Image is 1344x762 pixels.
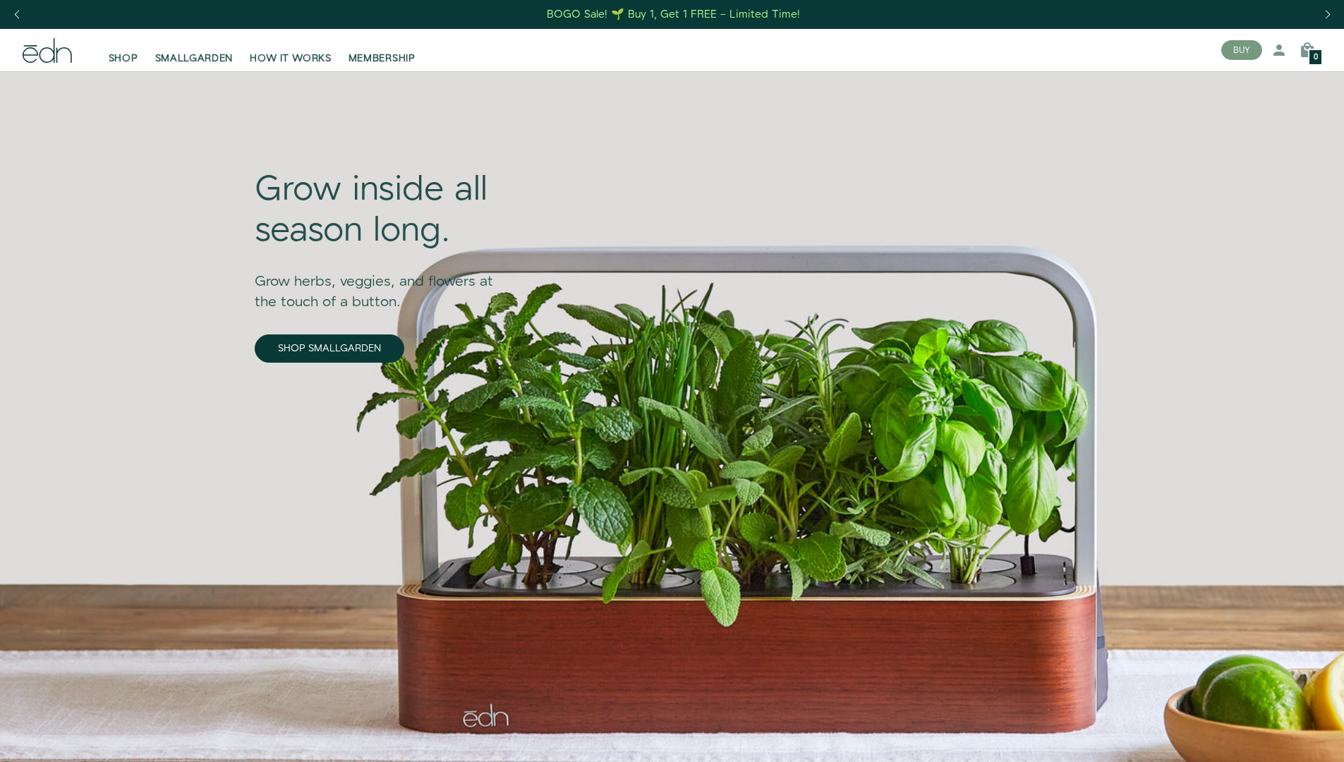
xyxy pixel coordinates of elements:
[241,35,339,66] a: HOW IT WORKS
[250,52,331,66] span: HOW IT WORKS
[547,7,800,22] div: BOGO Sale! 🌱 Buy 1, Get 1 FREE – Limited Time!
[100,35,147,66] a: SHOP
[255,334,404,363] a: SHOP SMALLGARDEN
[349,52,416,66] span: MEMBERSHIP
[545,4,801,25] a: BOGO Sale! 🌱 Buy 1, Get 1 FREE – Limited Time!
[109,52,138,66] span: SHOP
[1221,40,1262,60] button: BUY
[255,170,514,251] div: Grow inside all season long.
[155,52,234,66] span: SMALLGARDEN
[255,252,514,313] div: Grow herbs, veggies, and flowers at the touch of a button.
[1314,54,1318,61] span: 0
[340,35,424,66] a: MEMBERSHIP
[147,35,242,66] a: SMALLGARDEN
